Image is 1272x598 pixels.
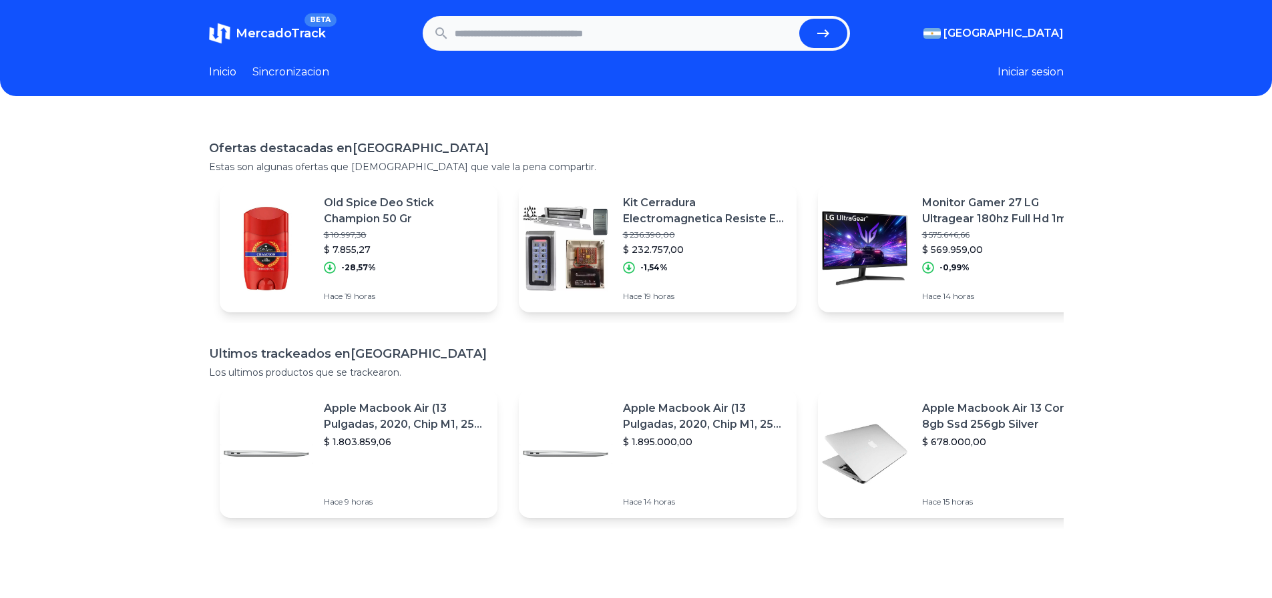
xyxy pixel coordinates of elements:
[220,390,497,518] a: Featured imageApple Macbook Air (13 Pulgadas, 2020, Chip M1, 256 Gb De Ssd, 8 Gb De Ram) - Plata$...
[236,26,326,41] span: MercadoTrack
[818,407,911,501] img: Featured image
[623,291,786,302] p: Hace 19 horas
[324,497,487,507] p: Hace 9 horas
[209,160,1064,174] p: Estas son algunas ofertas que [DEMOGRAPHIC_DATA] que vale la pena compartir.
[923,28,941,39] img: Argentina
[209,23,230,44] img: MercadoTrack
[923,25,1064,41] button: [GEOGRAPHIC_DATA]
[209,366,1064,379] p: Los ultimos productos que se trackearon.
[341,262,376,273] p: -28,57%
[324,400,487,432] p: Apple Macbook Air (13 Pulgadas, 2020, Chip M1, 256 Gb De Ssd, 8 Gb De Ram) - Plata
[209,23,326,44] a: MercadoTrackBETA
[519,407,612,501] img: Featured image
[324,435,487,448] p: $ 1.803.859,06
[640,262,668,273] p: -1,54%
[943,25,1064,41] span: [GEOGRAPHIC_DATA]
[220,407,313,501] img: Featured image
[922,243,1085,256] p: $ 569.959,00
[324,195,487,227] p: Old Spice Deo Stick Champion 50 Gr
[623,230,786,240] p: $ 236.390,00
[623,400,786,432] p: Apple Macbook Air (13 Pulgadas, 2020, Chip M1, 256 Gb De Ssd, 8 Gb De Ram) - Plata
[922,230,1085,240] p: $ 575.646,66
[922,291,1085,302] p: Hace 14 horas
[519,202,612,295] img: Featured image
[220,184,497,312] a: Featured imageOld Spice Deo Stick Champion 50 Gr$ 10.997,38$ 7.855,27-28,57%Hace 19 horas
[324,291,487,302] p: Hace 19 horas
[623,435,786,448] p: $ 1.895.000,00
[922,435,1085,448] p: $ 678.000,00
[324,230,487,240] p: $ 10.997,38
[519,390,797,518] a: Featured imageApple Macbook Air (13 Pulgadas, 2020, Chip M1, 256 Gb De Ssd, 8 Gb De Ram) - Plata$...
[818,184,1096,312] a: Featured imageMonitor Gamer 27 LG Ultragear 180hz Full Hd 1ms 27gs60f 2$ 575.646,66$ 569.959,00-0...
[623,243,786,256] p: $ 232.757,00
[818,390,1096,518] a: Featured imageApple Macbook Air 13 Core I5 8gb Ssd 256gb Silver$ 678.000,00Hace 15 horas
[209,344,1064,363] h1: Ultimos trackeados en [GEOGRAPHIC_DATA]
[922,497,1085,507] p: Hace 15 horas
[623,195,786,227] p: Kit Cerradura Electromagnetica Resiste El Agua C/ Ups-batery
[519,184,797,312] a: Featured imageKit Cerradura Electromagnetica Resiste El Agua C/ Ups-batery$ 236.390,00$ 232.757,0...
[818,202,911,295] img: Featured image
[324,243,487,256] p: $ 7.855,27
[209,139,1064,158] h1: Ofertas destacadas en [GEOGRAPHIC_DATA]
[939,262,970,273] p: -0,99%
[623,497,786,507] p: Hace 14 horas
[304,13,336,27] span: BETA
[252,64,329,80] a: Sincronizacion
[209,64,236,80] a: Inicio
[922,195,1085,227] p: Monitor Gamer 27 LG Ultragear 180hz Full Hd 1ms 27gs60f 2
[998,64,1064,80] button: Iniciar sesion
[220,202,313,295] img: Featured image
[922,400,1085,432] p: Apple Macbook Air 13 Core I5 8gb Ssd 256gb Silver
